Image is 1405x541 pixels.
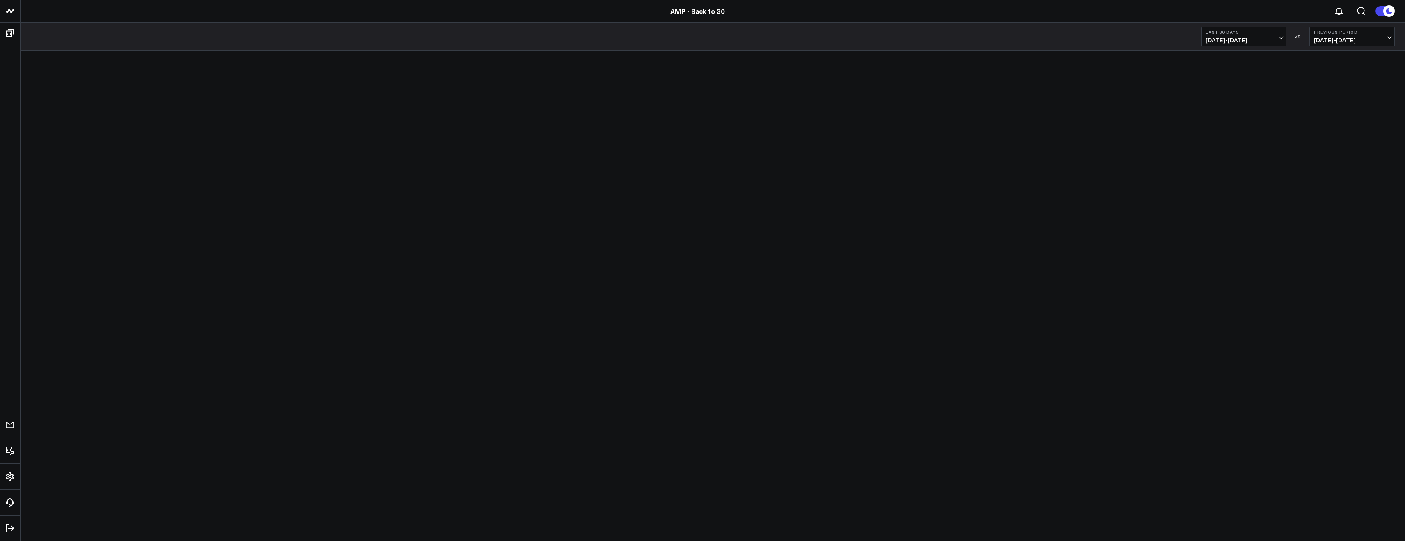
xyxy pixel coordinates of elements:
button: Last 30 Days[DATE]-[DATE] [1201,27,1286,46]
span: [DATE] - [DATE] [1314,37,1390,44]
button: Previous Period[DATE]-[DATE] [1309,27,1395,46]
span: [DATE] - [DATE] [1206,37,1282,44]
a: AMP - Back to 30 [670,7,725,16]
b: Previous Period [1314,30,1390,34]
b: Last 30 Days [1206,30,1282,34]
div: VS [1291,34,1305,39]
